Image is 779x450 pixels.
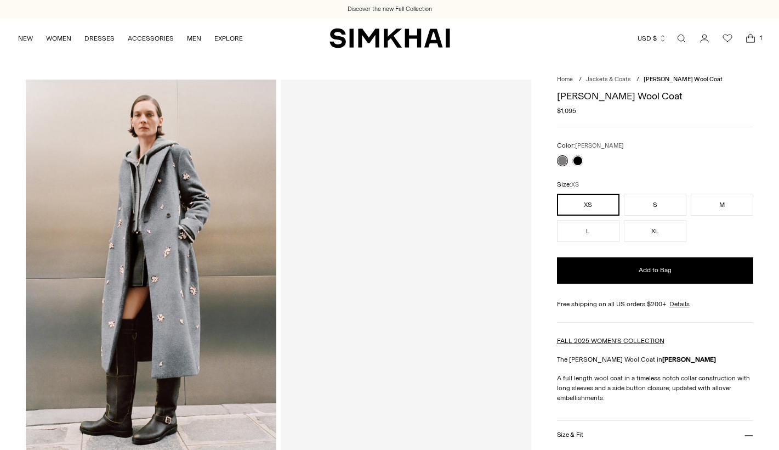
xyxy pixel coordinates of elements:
[557,257,753,284] button: Add to Bag
[575,142,624,149] span: [PERSON_NAME]
[557,337,664,345] a: FALL 2025 WOMEN'S COLLECTION
[557,76,573,83] a: Home
[756,33,766,43] span: 1
[557,179,579,190] label: Size:
[18,26,33,50] a: NEW
[624,194,686,216] button: S
[557,421,753,449] button: Size & Fit
[214,26,243,50] a: EXPLORE
[670,27,692,49] a: Open search modal
[557,299,753,309] div: Free shipping on all US orders $200+
[557,75,753,85] nav: breadcrumbs
[644,76,723,83] span: [PERSON_NAME] Wool Coat
[639,266,672,275] span: Add to Bag
[557,194,619,216] button: XS
[557,91,753,101] h1: [PERSON_NAME] Wool Coat
[579,75,582,85] div: /
[187,26,201,50] a: MEN
[46,26,71,50] a: WOMEN
[557,140,624,151] label: Color:
[557,431,583,438] h3: Size & Fit
[84,26,115,50] a: DRESSES
[662,356,716,363] strong: [PERSON_NAME]
[693,27,715,49] a: Go to the account page
[348,5,432,14] a: Discover the new Fall Collection
[557,220,619,242] button: L
[571,181,579,188] span: XS
[557,106,576,116] span: $1,095
[717,27,738,49] a: Wishlist
[691,194,753,216] button: M
[329,27,450,49] a: SIMKHAI
[128,26,174,50] a: ACCESSORIES
[638,26,667,50] button: USD $
[557,373,753,403] p: A full length wool coat in a timeless notch collar construction with long sleeves and a side butt...
[586,76,630,83] a: Jackets & Coats
[624,220,686,242] button: XL
[740,27,761,49] a: Open cart modal
[557,355,753,364] p: The [PERSON_NAME] Wool Coat in
[669,299,690,309] a: Details
[636,75,639,85] div: /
